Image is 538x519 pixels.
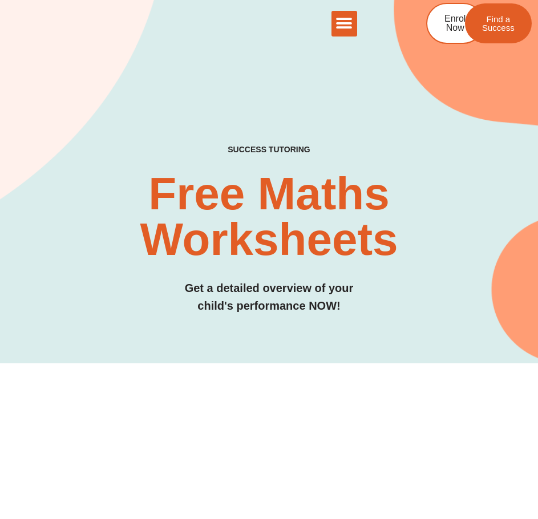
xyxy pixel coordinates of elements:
[444,14,466,33] span: Enrol Now
[27,145,511,155] h4: SUCCESS TUTORING​
[482,15,515,32] span: Find a Success
[481,464,538,519] iframe: Chat Widget
[465,3,532,43] a: Find a Success
[27,171,511,262] h2: Free Maths Worksheets​
[331,11,357,37] div: Menu Toggle
[27,279,511,315] h3: Get a detailed overview of your child's performance NOW!
[426,3,484,44] a: Enrol Now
